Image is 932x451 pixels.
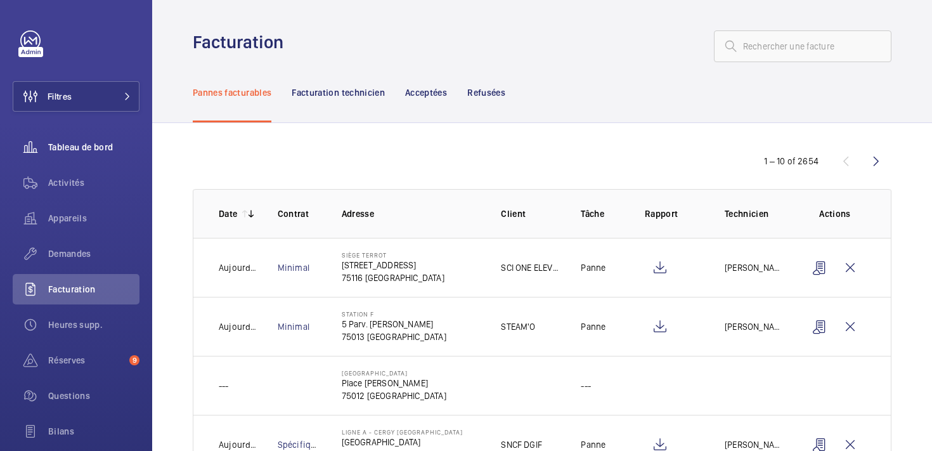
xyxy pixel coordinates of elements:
span: Tableau de bord [48,141,139,154]
p: Station F [342,310,446,318]
p: Aujourd'hui [219,261,257,274]
a: Minimal [278,263,309,273]
p: Ligne A - CERGY [GEOGRAPHIC_DATA] [342,428,463,436]
span: Bilans [48,425,139,438]
p: Adresse [342,207,481,220]
p: Tâche [581,207,625,220]
p: --- [581,379,591,392]
span: Facturation [48,283,139,296]
span: Réserves [48,354,124,367]
span: Questions [48,389,139,402]
p: Actions [805,207,865,220]
h1: Facturation [193,30,291,54]
span: Heures supp. [48,318,139,331]
p: STEAM'O [501,320,535,333]
p: Panne [581,320,605,333]
div: 1 – 10 of 2654 [764,155,819,167]
p: Pannes facturables [193,86,271,99]
p: [PERSON_NAME] [725,438,784,451]
p: Refusées [467,86,505,99]
button: Filtres [13,81,139,112]
p: 75013 [GEOGRAPHIC_DATA] [342,330,446,343]
span: Appareils [48,212,139,225]
p: Aujourd'hui [219,320,257,333]
p: Technicien [725,207,784,220]
p: SNCF DGIF [501,438,542,451]
p: [GEOGRAPHIC_DATA] [342,369,446,377]
p: Facturation technicien [292,86,385,99]
p: [GEOGRAPHIC_DATA] [342,436,463,448]
p: 5 Parv. [PERSON_NAME] [342,318,446,330]
span: Demandes [48,247,139,260]
p: Panne [581,261,605,274]
p: Rapport [645,207,704,220]
p: 75116 [GEOGRAPHIC_DATA] [342,271,444,284]
span: Filtres [48,90,72,103]
p: Date [219,207,237,220]
p: Panne [581,438,605,451]
p: [STREET_ADDRESS] [342,259,444,271]
p: Place [PERSON_NAME] [342,377,446,389]
p: SCI ONE ELEVEN [501,261,560,274]
p: --- [219,379,229,392]
input: Rechercher une facture [714,30,891,62]
a: Minimal [278,322,309,332]
p: Contrat [278,207,321,220]
span: 9 [129,355,139,365]
span: Activités [48,176,139,189]
a: Spécifique client [278,440,344,450]
p: Siège Terrot [342,251,444,259]
p: Aujourd'hui [219,438,257,451]
p: Client [501,207,560,220]
p: [PERSON_NAME] [725,261,784,274]
p: 75012 [GEOGRAPHIC_DATA] [342,389,446,402]
p: Acceptées [405,86,447,99]
p: [PERSON_NAME] [725,320,784,333]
